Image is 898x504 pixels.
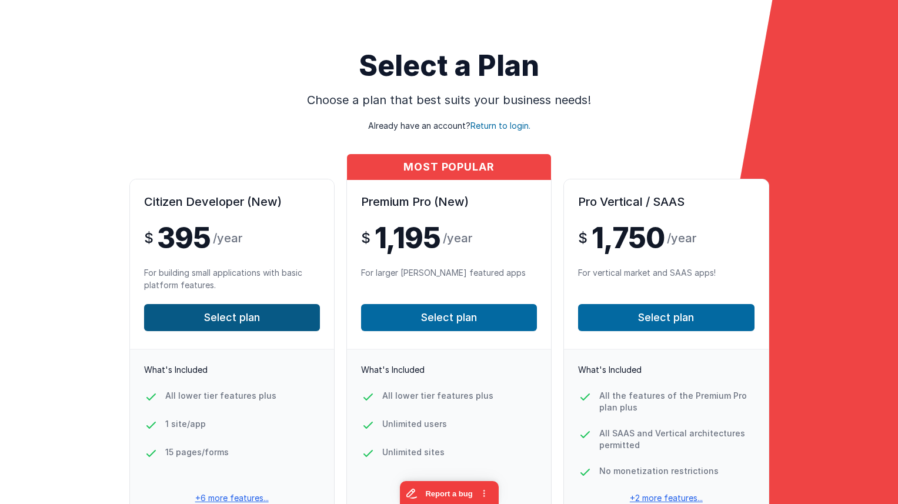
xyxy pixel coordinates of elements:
span: 1,195 [375,224,440,252]
span: Most popular [347,154,551,180]
span: /year [443,230,472,246]
p: For vertical market and SAAS apps! [578,266,754,290]
span: /year [213,230,242,246]
p: Already have an account? [19,108,879,132]
p: What's Included [578,364,754,376]
p: 1 site/app [165,418,206,430]
span: /year [667,230,696,246]
span: 1,750 [592,224,665,252]
p: Choose a plan that best suits your business needs! [186,92,713,108]
span: $ [361,229,370,248]
p: 15 pages/forms [165,446,229,458]
p: Unlimited users [382,418,447,430]
p: Unlimited sites [382,446,445,458]
p: All SAAS and Vertical architectures permitted [599,428,754,451]
p: No monetization restrictions [599,465,719,477]
p: Select a Plan [19,52,879,80]
p: +2 more features... [564,492,768,504]
button: Select plan [578,304,754,331]
p: +4 more features... [347,492,551,504]
p: What's Included [361,364,537,376]
p: +6 more features... [130,492,334,504]
h3: Pro Vertical / SAAS [578,193,754,210]
p: All lower tier features plus [382,390,493,402]
p: What's Included [144,364,320,376]
span: $ [144,229,153,248]
button: Return to login. [470,120,530,132]
p: For larger [PERSON_NAME] featured apps [361,266,537,290]
span: $ [578,229,587,248]
p: All lower tier features plus [165,390,276,402]
span: 395 [157,224,210,252]
h3: Citizen Developer (New) [144,193,320,210]
p: All the features of the Premium Pro plan plus [599,390,754,413]
p: For building small applications with basic platform features. [144,266,320,290]
button: Select plan [361,304,537,331]
span: Return to login. [470,121,530,131]
button: Select plan [144,304,320,331]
